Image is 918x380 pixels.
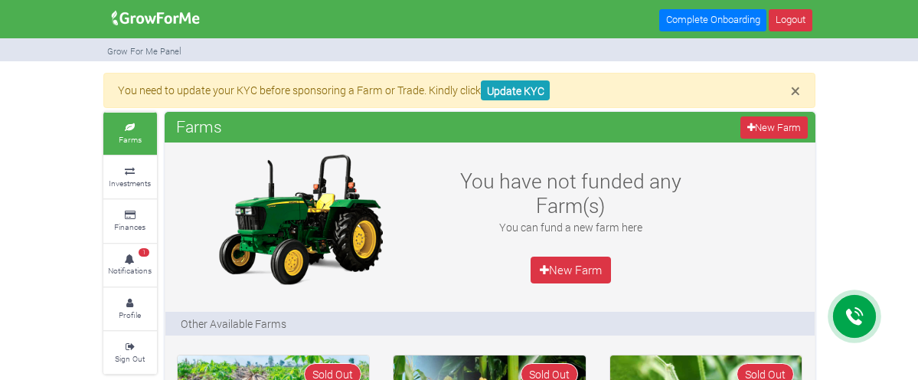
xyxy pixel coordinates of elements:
a: Investments [103,156,157,198]
span: 1 [139,248,149,257]
a: Sign Out [103,332,157,374]
a: New Farm [740,116,807,139]
a: New Farm [531,257,612,284]
p: You can fund a new farm here [449,219,692,235]
a: Finances [103,200,157,242]
small: Farms [119,134,142,145]
p: You need to update your KYC before sponsoring a Farm or Trade. Kindly click [118,82,799,98]
small: Profile [119,310,141,320]
small: Investments [109,178,151,188]
p: Other Available Farms [181,316,286,332]
img: growforme image [106,3,205,34]
button: Close [791,82,800,100]
a: Complete Onboarding [659,9,766,31]
a: Update KYC [481,80,550,101]
span: × [791,79,800,102]
small: Notifications [108,265,152,276]
span: Farms [172,111,226,142]
a: Logout [769,9,812,31]
small: Sign Out [115,353,145,364]
a: Farms [103,113,157,155]
a: 1 Notifications [103,244,157,287]
h3: You have not funded any Farm(s) [449,169,692,217]
small: Grow For Me Panel [107,45,181,57]
a: Profile [103,288,157,330]
small: Finances [114,221,145,232]
img: growforme image [204,150,396,288]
